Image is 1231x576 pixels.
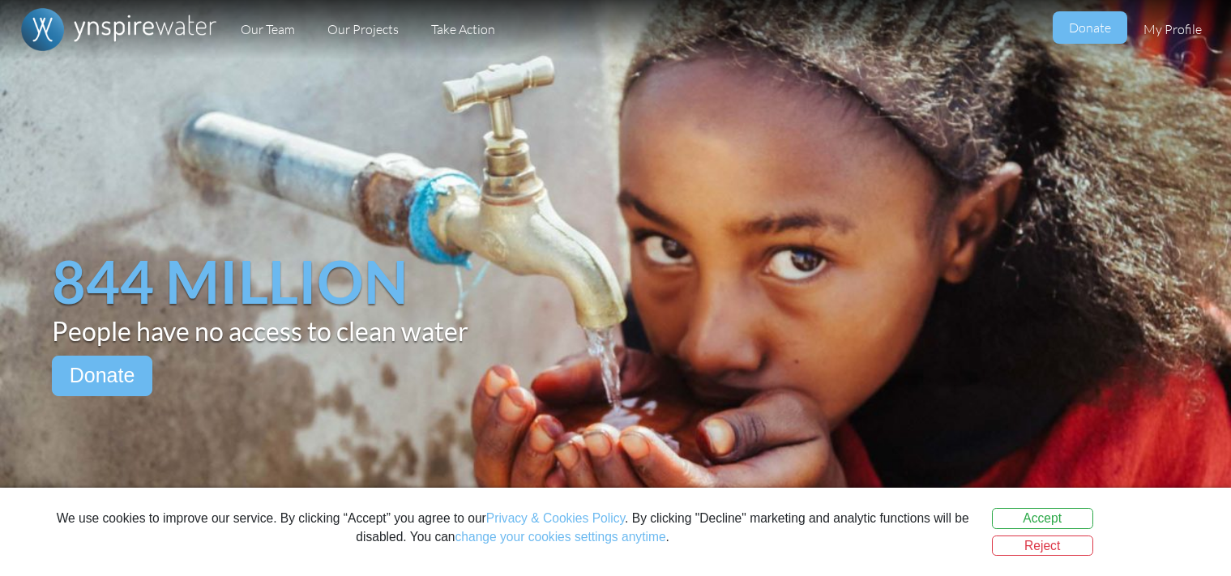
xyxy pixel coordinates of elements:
[52,356,152,396] a: Donate
[455,530,666,544] a: change your cookies settings anytime
[992,535,1093,557] button: Reject
[52,316,1231,347] span: People have no access to clean water
[1053,11,1127,44] a: Donate
[50,509,974,547] div: We use cookies to improve our service. By clicking “Accept” you agree to our . By clicking "Decli...
[52,246,408,316] span: 844 MILLION
[486,511,625,525] a: Privacy & Cookies Policy
[992,508,1093,529] button: Accept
